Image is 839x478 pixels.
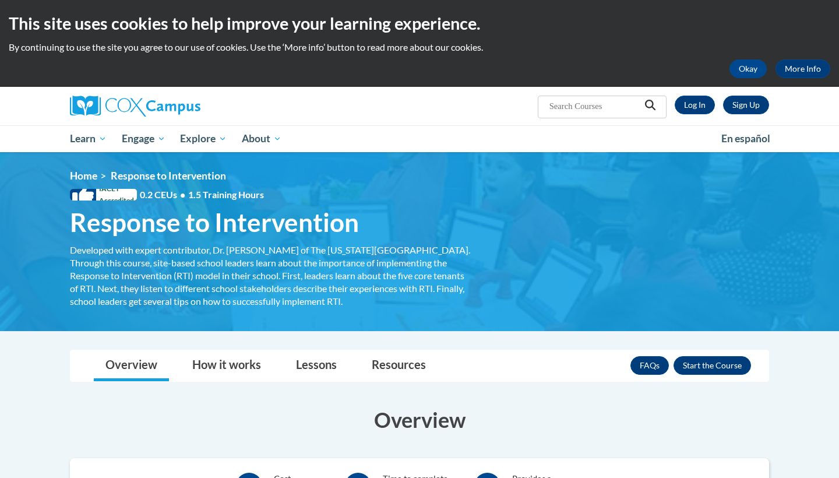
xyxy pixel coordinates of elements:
[729,59,767,78] button: Okay
[70,405,769,434] h3: Overview
[284,350,348,381] a: Lessons
[775,59,830,78] a: More Info
[675,96,715,114] a: Log In
[70,96,291,117] a: Cox Campus
[52,125,787,152] div: Main menu
[70,170,97,182] a: Home
[242,132,281,146] span: About
[630,356,669,375] a: FAQs
[180,132,227,146] span: Explore
[548,99,641,113] input: Search Courses
[641,99,659,114] button: Search
[70,96,200,117] img: Cox Campus
[70,207,359,238] span: Response to Intervention
[721,132,770,145] span: En español
[714,126,778,151] a: En español
[70,132,107,146] span: Learn
[9,41,830,54] p: By continuing to use the site you agree to our use of cookies. Use the ‘More info’ button to read...
[674,356,751,375] button: Enroll
[111,170,226,182] span: Response to Intervention
[140,188,264,201] span: 0.2 CEUs
[122,132,165,146] span: Engage
[360,350,438,381] a: Resources
[723,96,769,114] a: Register
[180,189,185,200] span: •
[234,125,289,152] a: About
[188,189,264,200] span: 1.5 Training Hours
[70,189,137,201] span: IACET Accredited
[62,125,114,152] a: Learn
[181,350,273,381] a: How it works
[70,244,472,308] div: Developed with expert contributor, Dr. [PERSON_NAME] of The [US_STATE][GEOGRAPHIC_DATA]. Through ...
[94,350,169,381] a: Overview
[114,125,173,152] a: Engage
[172,125,234,152] a: Explore
[9,12,830,35] h2: This site uses cookies to help improve your learning experience.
